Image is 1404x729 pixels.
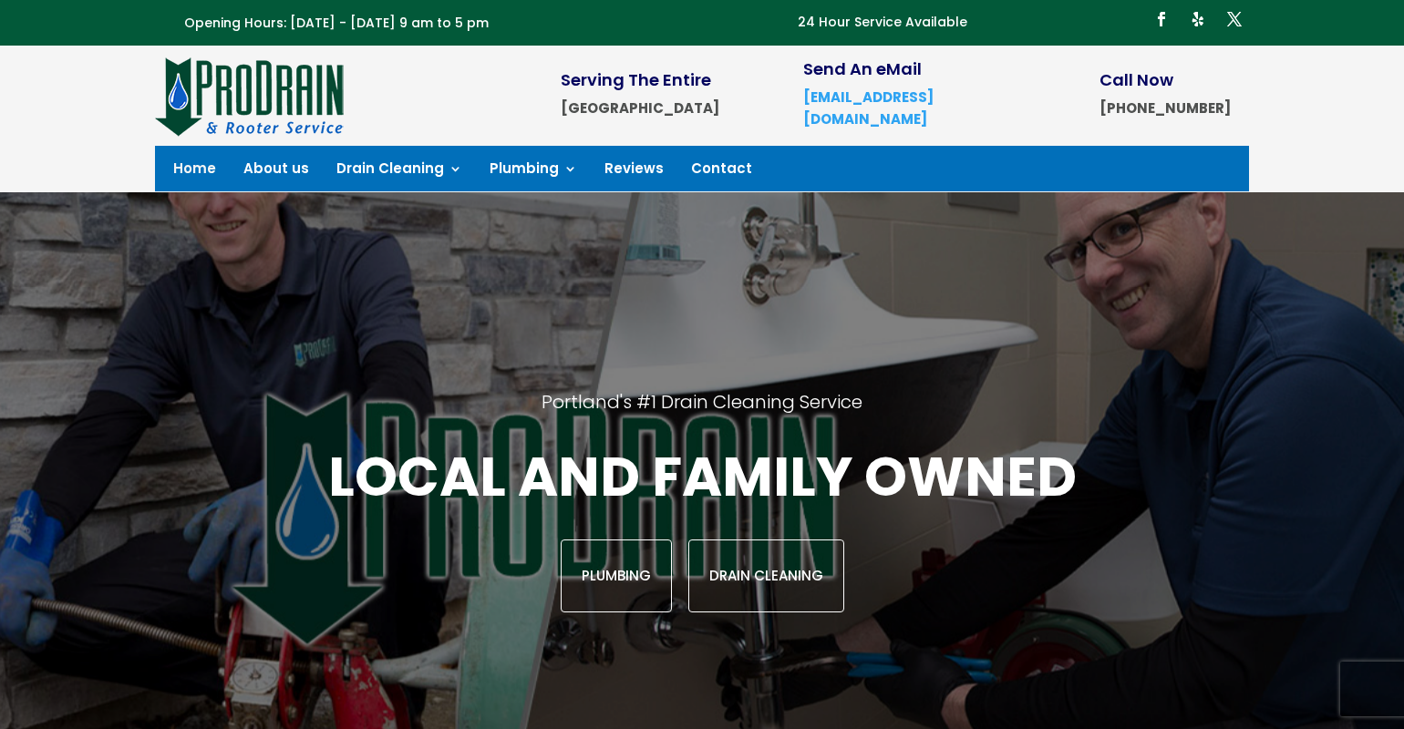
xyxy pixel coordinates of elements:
img: site-logo-100h [155,55,346,137]
a: Drain Cleaning [688,539,844,612]
strong: [GEOGRAPHIC_DATA] [561,98,719,118]
a: Plumbing [561,539,672,612]
p: 24 Hour Service Available [798,12,967,34]
h2: Portland's #1 Drain Cleaning Service [183,390,1221,441]
a: Contact [691,162,752,182]
a: Follow on Facebook [1147,5,1176,34]
span: Opening Hours: [DATE] - [DATE] 9 am to 5 pm [184,14,489,32]
a: Follow on X [1220,5,1249,34]
a: About us [243,162,309,182]
a: Reviews [604,162,664,182]
div: Local and family owned [183,441,1221,612]
span: Call Now [1099,68,1173,91]
a: Plumbing [490,162,577,182]
span: Send An eMail [803,57,922,80]
a: [EMAIL_ADDRESS][DOMAIN_NAME] [803,87,934,128]
a: Drain Cleaning [336,162,462,182]
a: Home [173,162,216,182]
span: Serving The Entire [561,68,711,91]
a: Follow on Yelp [1183,5,1213,34]
strong: [PHONE_NUMBER] [1099,98,1231,118]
